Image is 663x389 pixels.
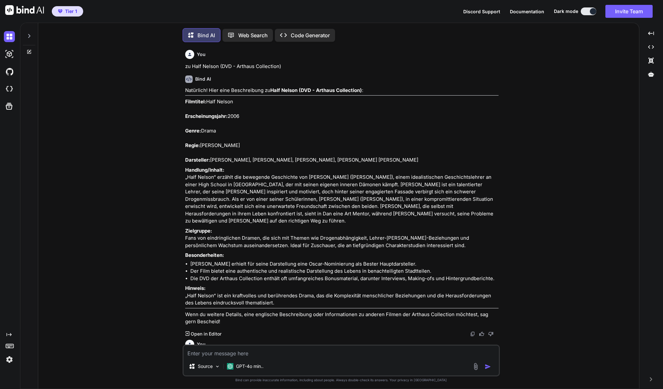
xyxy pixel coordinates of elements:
img: icon [485,363,491,370]
img: cloudideIcon [4,84,15,95]
p: Source [198,363,213,370]
span: Tier 1 [65,8,77,15]
button: Invite Team [605,5,653,18]
p: Wenn du weitere Details, eine englische Beschreibung oder Informationen zu anderen Filmen der Art... [185,311,499,326]
p: Open in Editor [191,331,221,337]
p: „Half Nelson“ ist ein kraftvolles und berührendes Drama, das die Komplexität menschlicher Beziehu... [185,285,499,307]
span: Dark mode [554,8,578,15]
strong: Zielgruppe: [185,228,212,234]
img: GPT-4o mini [227,363,233,370]
p: GPT-4o min.. [236,363,264,370]
img: like [479,331,484,337]
p: Fans von eindringlichen Dramen, die sich mit Themen wie Drogenabhängigkeit, Lehrer-[PERSON_NAME]-... [185,227,499,249]
img: darkAi-studio [4,49,15,60]
strong: Besonderheiten: [185,252,224,258]
img: darkChat [4,31,15,42]
strong: Regie: [185,142,200,148]
p: Half Nelson 2006 Drama [PERSON_NAME] [PERSON_NAME], [PERSON_NAME], [PERSON_NAME], [PERSON_NAME] [... [185,98,499,164]
h6: You [197,341,206,348]
strong: Filmtitel: [185,98,206,105]
strong: Half Nelson (DVD - Arthaus Collection) [270,87,362,93]
p: Natürlich! Hier eine Beschreibung zu : [185,87,499,94]
img: copy [470,331,475,337]
img: attachment [472,363,479,370]
li: Der Film bietet eine authentische und realistische Darstellung des Lebens in benachteiligten Stad... [190,268,499,275]
span: Documentation [510,9,544,14]
h6: Bind AI [195,76,211,82]
img: Bind AI [5,5,44,15]
strong: Genre: [185,128,201,134]
p: Web Search [238,31,268,39]
span: Discord Support [463,9,500,14]
img: settings [4,354,15,365]
img: premium [58,9,62,13]
p: Bind can provide inaccurate information, including about people. Always double-check its answers.... [183,378,500,383]
h6: You [197,51,206,58]
img: githubDark [4,66,15,77]
p: „Half Nelson“ erzählt die bewegende Geschichte von [PERSON_NAME] ([PERSON_NAME]), einem idealisti... [185,166,499,225]
button: Documentation [510,8,544,15]
img: Pick Models [215,364,220,369]
li: [PERSON_NAME] erhielt für seine Darstellung eine Oscar-Nominierung als Bester Hauptdarsteller. [190,260,499,268]
li: Die DVD der Arthaus Collection enthält oft umfangreiches Bonusmaterial, darunter Interviews, Maki... [190,275,499,282]
strong: Handlung/Inhalt: [185,167,224,173]
img: dislike [488,331,493,337]
p: Code Generator [291,31,330,39]
strong: Darsteller: [185,157,210,163]
strong: Erscheinungsjahr: [185,113,228,119]
strong: Hinweis: [185,285,206,291]
p: Bind AI [197,31,215,39]
button: premiumTier 1 [52,6,83,17]
p: zu Half Nelson (DVD - Arthaus Collection) [185,63,499,70]
button: Discord Support [463,8,500,15]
